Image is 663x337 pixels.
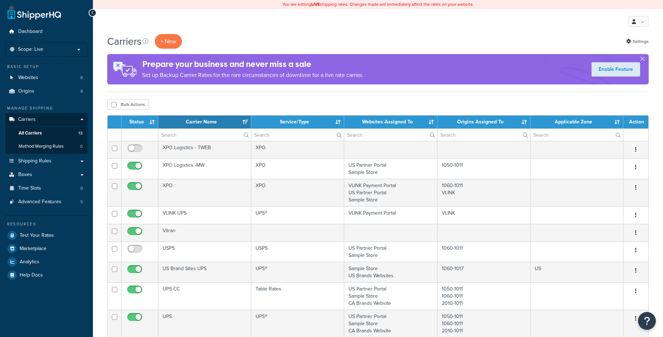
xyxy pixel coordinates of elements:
h1: Carriers [107,34,142,48]
span: Analytics [20,259,39,265]
span: Origins [18,88,34,94]
th: Action [623,116,648,128]
td: 1050-1011 1060-1011 2010-1011 [437,282,530,310]
th: Origins Assigned To: activate to sort column ascending [437,116,530,128]
span: 13 [78,130,83,136]
a: Carriers [5,113,88,126]
td: US Partner Portal Sample Store CA Brands Website [344,282,437,310]
img: ad-rules-rateshop-fe6ec290ccb7230408bd80ed9643f0289d75e0ffd9eb532fc0e269fcd187b520.png [107,54,142,84]
a: Websites 6 [5,71,88,84]
th: Applicable Zone: activate to sort column ascending [530,116,623,128]
h4: Prepare your business and never miss a sale [142,58,363,70]
th: Status: activate to sort column ascending [122,116,158,128]
div: Basic Setup [5,64,88,70]
a: Help Docs [5,269,88,282]
td: XPO [251,179,344,206]
td: UPS CC [158,282,251,310]
td: 1060-1017 [437,262,530,282]
td: VLINK [437,206,530,224]
input: Search [251,129,344,141]
td: UPS® [251,206,344,224]
button: Open Resource Center [638,312,656,330]
span: 5 [80,199,83,205]
td: XPO [251,141,344,158]
td: 1060-1011 VLINK [437,179,530,206]
span: Boxes [18,172,32,178]
p: Set up Backup Carrier Rates for the rare circumstances of downtime for a live rate carrier. [142,70,363,80]
span: Time Slots [18,185,41,191]
a: Test Your Rates [5,229,88,242]
th: Carrier Name: activate to sort column ascending [158,116,251,128]
span: Advanced Features [18,199,61,205]
button: + New [155,34,182,49]
a: ShipperHQ Home [8,5,61,20]
td: XPO Logistics -MW [158,158,251,179]
a: Time Slots 0 [5,182,88,195]
td: VLINK Payment Portal US Partner Portal Sample Store [344,179,437,206]
span: Marketplace [20,246,46,252]
td: Vitran [158,224,251,241]
span: Shipping Rules [18,158,51,164]
li: All Carriers [5,127,88,140]
td: USPS [251,241,344,262]
div: Manage Shipping [5,105,88,111]
td: US Brand Sites UPS [158,262,251,282]
li: Websites [5,71,88,84]
li: Origins [5,85,88,98]
td: VLINK UPS [158,206,251,224]
a: Origins 8 [5,85,88,98]
td: US Partner Portal Sample Store [344,158,437,179]
span: Dashboard [18,29,43,35]
th: Service/Type: activate to sort column ascending [251,116,344,128]
span: Scope: Live [18,47,43,53]
td: 1050-1011 [437,158,530,179]
a: Boxes [5,168,88,181]
td: US [530,262,623,282]
span: Help Docs [20,272,43,278]
input: Search [344,129,437,141]
button: Bulk Actions [107,99,149,110]
span: 6 [80,75,83,81]
a: Analytics [5,255,88,268]
span: 8 [80,88,83,94]
li: Time Slots [5,182,88,195]
a: Shipping Rules [5,155,88,168]
li: Method Merging Rules [5,140,88,153]
span: Carriers [18,117,36,123]
a: Marketplace [5,242,88,255]
input: Search [158,129,251,141]
span: Test Your Rates [20,233,54,239]
a: Method Merging Rules 0 [5,140,88,153]
th: Websites Assigned To: activate to sort column ascending [344,116,437,128]
span: Websites [18,75,38,81]
td: XPO [158,179,251,206]
b: LIVE [311,1,320,8]
td: USPS [158,241,251,262]
div: Resources [5,221,88,227]
span: 0 [80,185,83,191]
li: Carriers [5,113,88,154]
input: Search [530,129,623,141]
td: Sample Store US Brands Websites [344,262,437,282]
span: Method Merging Rules [19,143,64,150]
a: Advanced Features 5 [5,195,88,209]
td: US Partner Portal Sample Store [344,241,437,262]
span: 0 [80,143,83,150]
td: 1060-1011 [437,241,530,262]
a: All Carriers 13 [5,127,88,140]
span: All Carriers [19,130,42,136]
a: Settings [626,36,649,47]
td: VLINK Payment Portal [344,206,437,224]
td: XPO [251,158,344,179]
a: Dashboard [5,25,88,38]
td: XPO Logistics - TWEB [158,141,251,158]
a: Enable Feature [592,62,640,77]
td: UPS® [251,262,344,282]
